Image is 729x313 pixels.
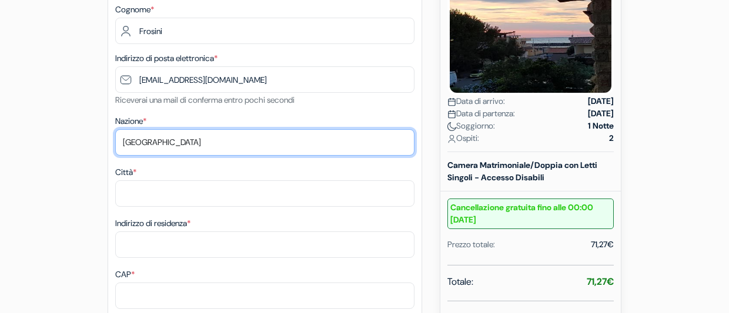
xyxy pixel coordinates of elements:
[115,18,414,44] input: Inserisci il cognome
[447,122,456,131] img: moon.svg
[447,110,456,119] img: calendar.svg
[447,132,479,144] span: Ospiti:
[591,238,614,251] div: 71,27€
[447,120,495,132] span: Soggiorno:
[447,275,473,289] span: Totale:
[115,166,136,179] label: Città
[115,115,146,127] label: Nazione
[588,107,614,120] strong: [DATE]
[587,275,614,288] strong: 71,27€
[447,97,456,106] img: calendar.svg
[588,95,614,107] strong: [DATE]
[115,52,218,65] label: Indirizzo di posta elettronica
[609,132,614,144] strong: 2
[115,95,295,105] small: Riceverai una mail di conferma entro pochi secondi
[115,217,190,230] label: Indirizzo di residenza
[447,160,597,183] b: Camera Matrimoniale/Doppia con Letti Singoli - Accesso Disabili
[447,95,505,107] span: Data di arrivo:
[447,198,614,229] small: Cancellazione gratuita fino alle 00:00 [DATE]
[447,238,495,251] div: Prezzo totale:
[115,268,135,281] label: CAP
[447,134,456,143] img: user_icon.svg
[447,107,515,120] span: Data di partenza:
[115,66,414,93] input: Inserisci il tuo indirizzo email
[115,4,154,16] label: Cognome
[588,120,614,132] strong: 1 Notte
